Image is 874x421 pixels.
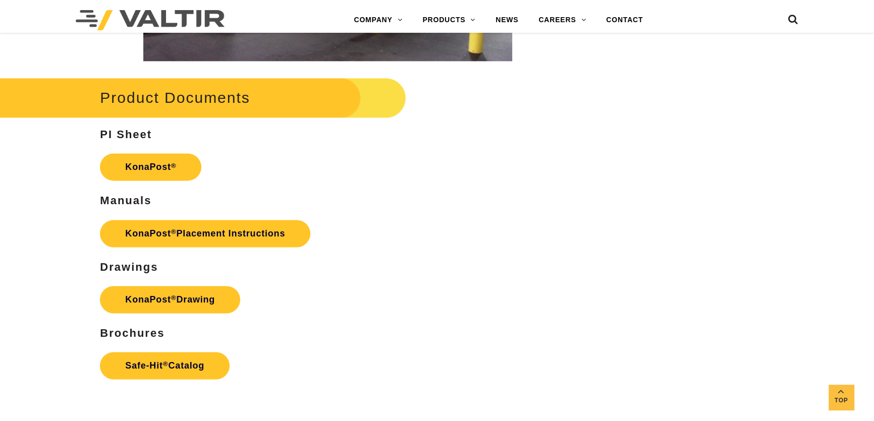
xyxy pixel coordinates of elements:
[596,10,653,30] a: CONTACT
[100,352,230,379] a: Safe-Hit®Catalog
[100,153,201,181] a: KonaPost®
[163,360,169,368] sup: ®
[100,286,240,313] a: KonaPost®Drawing
[76,10,225,30] img: Valtir
[344,10,412,30] a: COMPANY
[171,162,177,169] sup: ®
[412,10,485,30] a: PRODUCTS
[171,228,177,235] sup: ®
[100,261,158,273] strong: Drawings
[485,10,528,30] a: NEWS
[829,395,854,406] span: Top
[125,360,204,371] strong: Safe-Hit Catalog
[100,128,152,141] strong: PI Sheet
[100,194,151,207] strong: Manuals
[171,294,177,302] sup: ®
[100,220,310,247] a: KonaPost®Placement Instructions
[528,10,596,30] a: CAREERS
[829,385,854,410] a: Top
[100,327,165,339] strong: Brochures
